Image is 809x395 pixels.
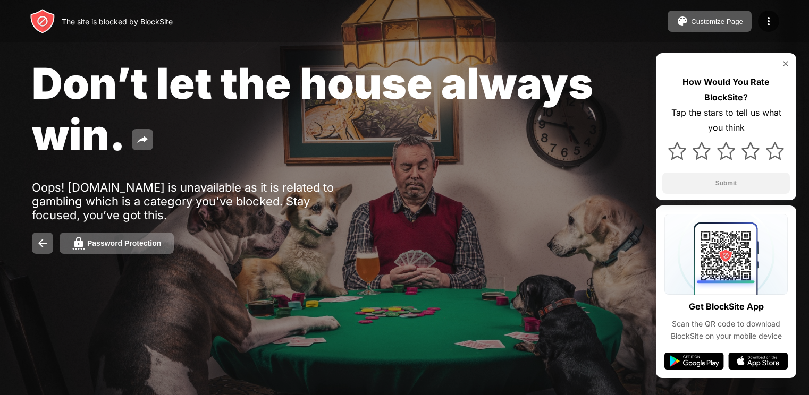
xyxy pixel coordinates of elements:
[87,239,161,247] div: Password Protection
[762,15,775,28] img: menu-icon.svg
[668,142,686,160] img: star.svg
[136,133,149,146] img: share.svg
[32,57,593,160] span: Don’t let the house always win.
[766,142,784,160] img: star.svg
[662,74,790,105] div: How Would You Rate BlockSite?
[662,105,790,136] div: Tap the stars to tell us what you think
[691,18,743,25] div: Customize Page
[664,318,788,342] div: Scan the QR code to download BlockSite on your mobile device
[664,353,724,370] img: google-play.svg
[72,237,85,250] img: password.svg
[728,353,788,370] img: app-store.svg
[662,173,790,194] button: Submit
[36,237,49,250] img: back.svg
[781,59,790,68] img: rate-us-close.svg
[62,17,173,26] div: The site is blocked by BlockSite
[668,11,752,32] button: Customize Page
[32,181,360,222] div: Oops! [DOMAIN_NAME] is unavailable as it is related to gambling which is a category you've blocke...
[741,142,760,160] img: star.svg
[676,15,689,28] img: pallet.svg
[30,8,55,34] img: header-logo.svg
[693,142,711,160] img: star.svg
[32,261,283,383] iframe: Banner
[717,142,735,160] img: star.svg
[60,233,174,254] button: Password Protection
